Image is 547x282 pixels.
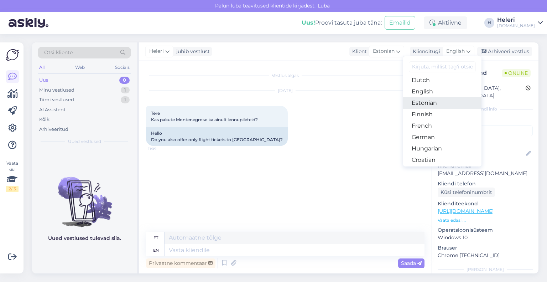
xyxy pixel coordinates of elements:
div: Privaatne kommentaar [146,258,215,268]
span: Online [502,69,531,77]
div: Kõik [39,116,50,123]
span: Heleri [149,47,164,55]
div: [DATE] [146,87,424,94]
span: 11:09 [148,146,175,152]
div: Klient [349,48,367,55]
div: Socials [114,63,131,72]
div: All [38,63,46,72]
div: AI Assistent [39,106,66,113]
p: Chrome [TECHNICAL_ID] [438,252,533,259]
div: Küsi telefoninumbrit [438,188,495,197]
a: Croatian [403,154,481,166]
input: Lisa nimi [438,150,525,158]
p: Klienditeekond [438,200,533,207]
a: English [403,86,481,97]
span: Saada [401,260,422,266]
span: Tere Kas pakute Montenegrose ka ainult lennupileteid? [151,111,258,122]
div: Vestlus algas [146,72,424,79]
div: juhib vestlust [173,48,210,55]
div: en [153,244,159,256]
div: Tiimi vestlused [39,96,74,103]
p: Kliendi nimi [438,139,533,147]
img: No chats [32,164,137,228]
a: German [403,132,481,143]
img: Askly Logo [6,48,19,62]
b: Uus! [302,19,315,26]
a: Dutch [403,75,481,86]
div: 1 [121,87,130,94]
button: Emailid [385,16,415,30]
div: Heleri [497,17,535,23]
p: Kliendi tag'id [438,117,533,124]
span: English [446,47,465,55]
div: Klienditugi [410,48,440,55]
span: Uued vestlused [68,138,101,145]
div: Arhiveeri vestlus [477,47,532,56]
div: H [484,18,494,28]
p: Uued vestlused tulevad siia. [48,235,121,242]
a: Estonian [403,97,481,109]
div: Aktiivne [424,16,467,29]
div: [GEOGRAPHIC_DATA], [GEOGRAPHIC_DATA] [440,84,526,99]
p: Kliendi telefon [438,180,533,188]
p: Vaata edasi ... [438,217,533,224]
div: Web [74,63,86,72]
span: Otsi kliente [44,49,73,56]
p: Kliendi email [438,162,533,170]
p: Windows 10 [438,234,533,241]
div: Proovi tasuta juba täna: [302,19,382,27]
a: Hungarian [403,143,481,154]
div: [PERSON_NAME] [438,266,533,273]
span: Estonian [373,47,395,55]
a: French [403,120,481,132]
p: Operatsioonisüsteem [438,226,533,234]
div: et [153,232,158,244]
div: Vaata siia [6,160,19,192]
div: Arhiveeritud [39,126,68,133]
input: Lisa tag [438,125,533,136]
span: Luba [316,2,332,9]
div: Kliendi info [438,106,533,112]
div: [DOMAIN_NAME] [497,23,535,29]
div: Uus [39,77,48,84]
div: 0 [119,77,130,84]
div: Hello Do you also offer only flight tickets to [GEOGRAPHIC_DATA]? [146,127,288,146]
p: Brauser [438,244,533,252]
p: [EMAIL_ADDRESS][DOMAIN_NAME] [438,170,533,177]
a: Heleri[DOMAIN_NAME] [497,17,543,29]
a: Finnish [403,109,481,120]
a: [URL][DOMAIN_NAME] [438,208,494,214]
div: 2 / 3 [6,186,19,192]
div: Minu vestlused [39,87,74,94]
div: 1 [121,96,130,103]
input: Kirjuta, millist tag'i otsid [409,61,476,72]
